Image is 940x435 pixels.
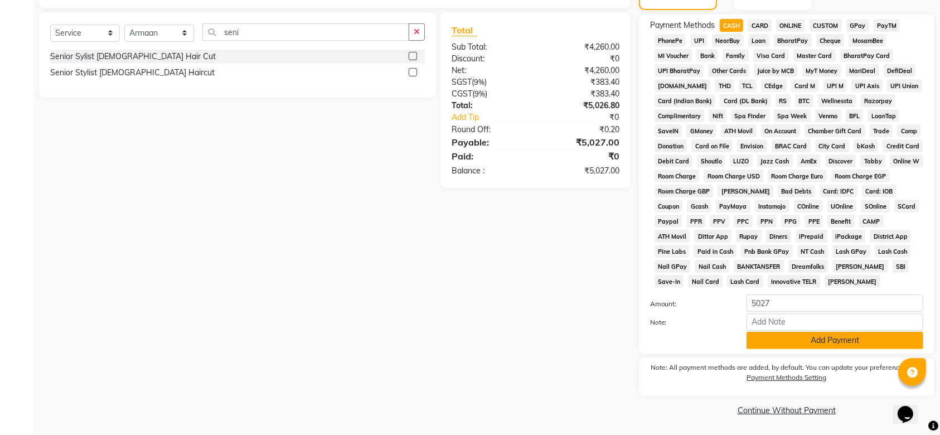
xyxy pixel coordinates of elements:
span: BRAC Card [772,139,811,152]
span: Juice by MCB [754,64,798,77]
div: ₹4,260.00 [535,41,627,53]
span: MosamBee [849,34,886,47]
label: Amount: [642,299,738,309]
span: LoanTap [868,109,899,122]
div: ( ) [443,88,535,100]
iframe: chat widget [893,390,929,424]
span: Pine Labs [655,245,690,258]
span: [PERSON_NAME] [718,185,773,197]
span: Lash Card [727,275,763,288]
span: UOnline [827,200,857,212]
span: Card (DL Bank) [720,94,771,107]
span: MI Voucher [655,49,692,62]
span: Payment Methods [650,20,715,31]
label: Payment Methods Setting [747,373,826,383]
span: CASH [720,19,744,32]
span: Pnb Bank GPay [741,245,793,258]
span: Tabby [860,154,885,167]
span: Debit Card [655,154,693,167]
div: Round Off: [443,124,535,136]
div: Payable: [443,136,535,149]
span: Paypal [655,215,682,228]
div: Balance : [443,165,535,177]
span: On Account [761,124,800,137]
span: UPI BharatPay [655,64,704,77]
div: Sub Total: [443,41,535,53]
label: Note: All payment methods are added, by default. You can update your preferences from [650,362,923,387]
span: Credit Card [883,139,923,152]
span: TCL [739,79,757,92]
span: Nail GPay [655,260,691,273]
span: Wellnessta [818,94,856,107]
span: Bad Debts [778,185,815,197]
span: BharatPay Card [840,49,894,62]
span: Complimentary [655,109,705,122]
span: iPrepaid [796,230,827,243]
span: MariDeal [846,64,879,77]
span: District App [870,230,911,243]
div: ₹5,026.80 [535,100,627,112]
span: Lash GPay [832,245,870,258]
span: SOnline [861,200,890,212]
span: Bank [696,49,718,62]
span: GPay [846,19,869,32]
span: Instamojo [755,200,789,212]
div: Total: [443,100,535,112]
span: ONLINE [776,19,805,32]
div: Discount: [443,53,535,65]
span: Donation [655,139,687,152]
span: Shoutlo [697,154,725,167]
span: Family [723,49,749,62]
span: Chamber Gift Card [805,124,865,137]
span: Card: IOB [862,185,897,197]
span: UPI [690,34,708,47]
span: Online W [890,154,923,167]
span: PayMaya [716,200,750,212]
a: Continue Without Payment [641,405,932,417]
span: Nift [709,109,726,122]
span: Diners [766,230,791,243]
span: PPV [710,215,729,228]
span: Room Charge [655,170,700,182]
span: RS [776,94,791,107]
span: BTC [795,94,813,107]
span: Envision [737,139,767,152]
span: SaveIN [655,124,682,137]
a: Add Tip [443,112,551,123]
span: BANKTANSFER [734,260,784,273]
span: DefiDeal [884,64,916,77]
span: CUSTOM [810,19,842,32]
span: PPC [734,215,753,228]
span: Rupay [736,230,762,243]
div: ₹0 [535,149,627,163]
span: Spa Finder [731,109,769,122]
div: ₹0 [535,53,627,65]
span: Lash Cash [875,245,911,258]
div: ₹0 [551,112,628,123]
div: ₹383.40 [535,76,627,88]
span: iPackage [832,230,866,243]
span: NearBuy [712,34,744,47]
div: Paid: [443,149,535,163]
span: Card (Indian Bank) [655,94,716,107]
span: PayTM [874,19,900,32]
span: PPR [686,215,705,228]
span: Visa Card [753,49,789,62]
span: PPG [781,215,801,228]
span: Discover [825,154,856,167]
div: ₹383.40 [535,88,627,100]
div: ₹5,027.00 [535,165,627,177]
div: Net: [443,65,535,76]
input: Amount [747,294,923,312]
span: Nail Card [688,275,723,288]
span: AmEx [797,154,821,167]
span: UPI Union [887,79,922,92]
span: City Card [815,139,849,152]
span: Venmo [815,109,841,122]
span: PPE [805,215,823,228]
span: ATH Movil [655,230,690,243]
input: Add Note [747,313,923,331]
div: ₹0.20 [535,124,627,136]
span: UPI M [823,79,847,92]
span: Room Charge USD [704,170,763,182]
